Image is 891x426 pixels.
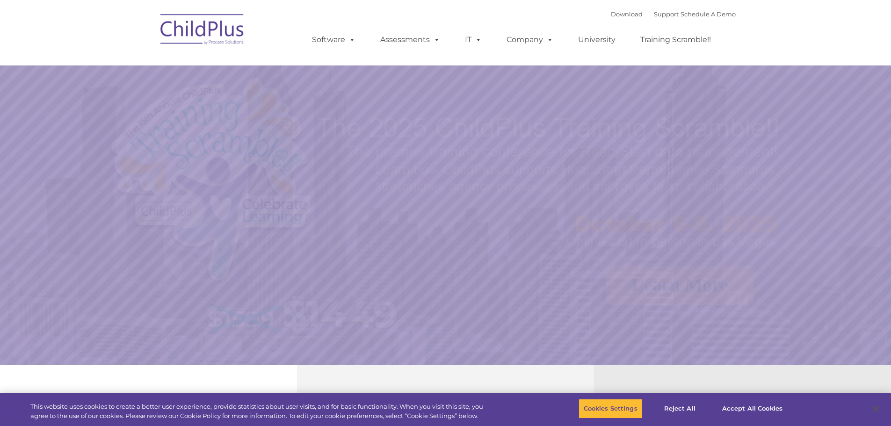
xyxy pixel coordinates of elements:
a: Software [303,30,365,49]
a: Support [654,10,679,18]
button: Close [866,398,886,419]
a: Download [611,10,643,18]
button: Cookies Settings [579,399,643,419]
div: This website uses cookies to create a better user experience, provide statistics about user visit... [30,402,490,420]
font: | [611,10,736,18]
a: Assessments [371,30,449,49]
a: Learn More [606,266,754,305]
a: University [569,30,625,49]
button: Reject All [651,399,709,419]
img: ChildPlus by Procare Solutions [156,7,249,54]
a: Schedule A Demo [681,10,736,18]
a: Training Scramble!! [631,30,720,49]
a: Company [497,30,563,49]
button: Accept All Cookies [717,399,788,419]
a: IT [456,30,491,49]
